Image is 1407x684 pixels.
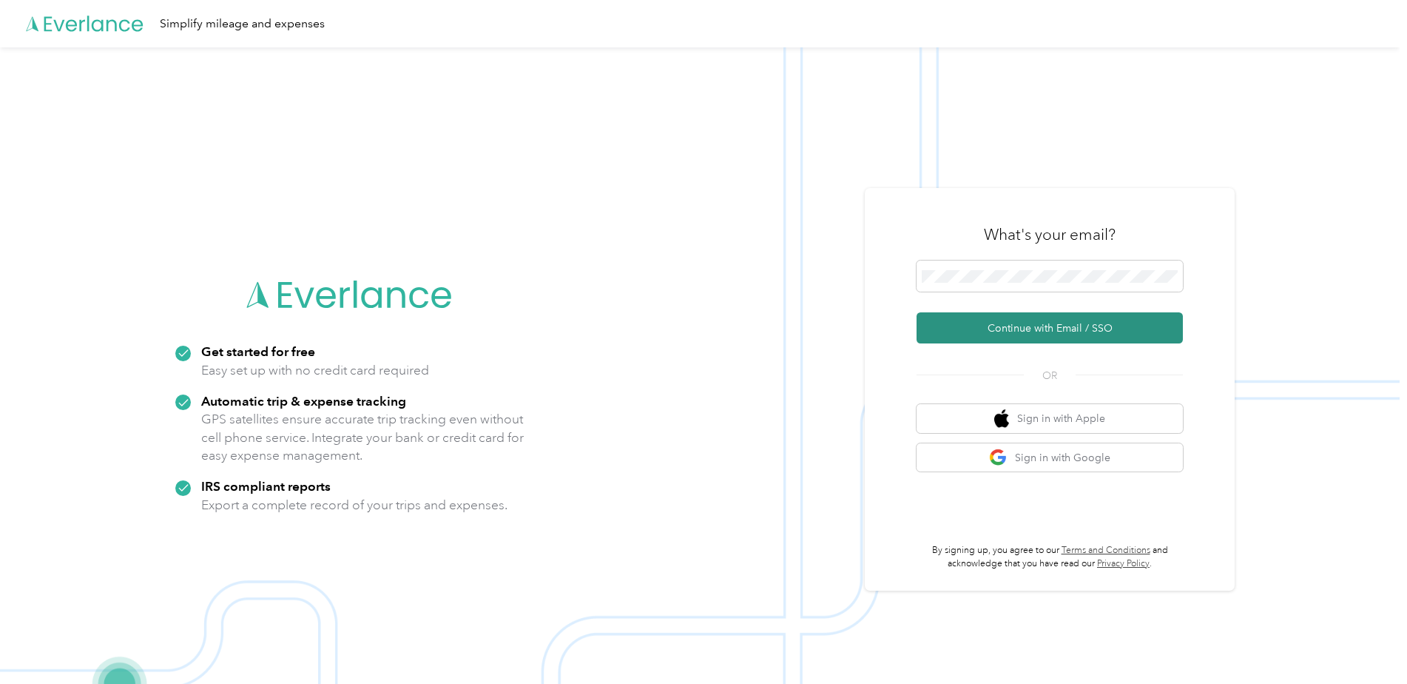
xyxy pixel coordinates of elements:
[1097,558,1150,569] a: Privacy Policy
[917,312,1183,343] button: Continue with Email / SSO
[201,410,524,465] p: GPS satellites ensure accurate trip tracking even without cell phone service. Integrate your bank...
[994,409,1009,428] img: apple logo
[201,361,429,380] p: Easy set up with no credit card required
[917,404,1183,433] button: apple logoSign in with Apple
[201,496,507,514] p: Export a complete record of your trips and expenses.
[201,393,406,409] strong: Automatic trip & expense tracking
[160,15,325,33] div: Simplify mileage and expenses
[1062,545,1150,556] a: Terms and Conditions
[201,343,315,359] strong: Get started for free
[984,224,1116,245] h3: What's your email?
[917,443,1183,472] button: google logoSign in with Google
[1024,368,1076,383] span: OR
[917,544,1183,570] p: By signing up, you agree to our and acknowledge that you have read our .
[989,449,1008,467] img: google logo
[201,478,331,494] strong: IRS compliant reports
